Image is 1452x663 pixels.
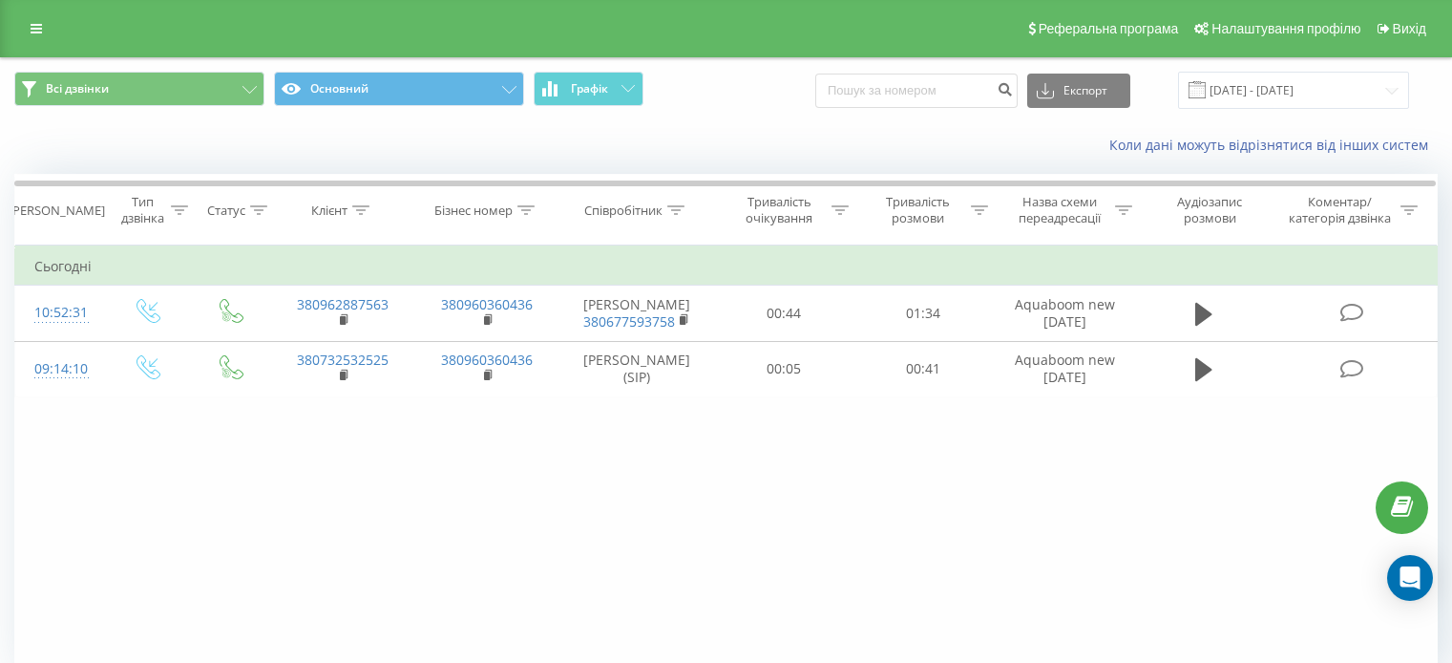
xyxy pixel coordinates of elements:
[853,341,992,396] td: 00:41
[715,341,853,396] td: 00:05
[732,194,828,226] div: Тривалість очікування
[559,286,715,341] td: [PERSON_NAME]
[34,294,85,331] div: 10:52:31
[992,341,1136,396] td: Aquaboom new [DATE]
[434,203,513,219] div: Бізнес номер
[853,286,992,341] td: 01:34
[583,312,675,331] a: 380677593758
[34,351,85,388] div: 09:14:10
[207,203,245,219] div: Статус
[274,72,524,106] button: Основний
[1039,21,1179,36] span: Реферальна програма
[559,341,715,396] td: [PERSON_NAME] (SIP)
[46,81,109,96] span: Всі дзвінки
[120,194,165,226] div: Тип дзвінка
[1211,21,1360,36] span: Налаштування профілю
[1010,194,1110,226] div: Назва схеми переадресації
[871,194,966,226] div: Тривалість розмови
[297,351,389,369] a: 380732532525
[1154,194,1266,226] div: Аудіозапис розмови
[992,286,1136,341] td: Aquaboom new [DATE]
[815,74,1018,108] input: Пошук за номером
[1387,555,1433,601] div: Open Intercom Messenger
[534,72,643,106] button: Графік
[715,286,853,341] td: 00:44
[1027,74,1130,108] button: Експорт
[15,247,1438,286] td: Сьогодні
[441,351,533,369] a: 380960360436
[311,203,347,219] div: Клієнт
[1284,194,1396,226] div: Коментар/категорія дзвінка
[1109,136,1438,154] a: Коли дані можуть відрізнятися вiд інших систем
[1393,21,1426,36] span: Вихід
[14,72,264,106] button: Всі дзвінки
[9,203,105,219] div: [PERSON_NAME]
[297,295,389,313] a: 380962887563
[584,203,663,219] div: Співробітник
[571,82,608,96] span: Графік
[441,295,533,313] a: 380960360436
